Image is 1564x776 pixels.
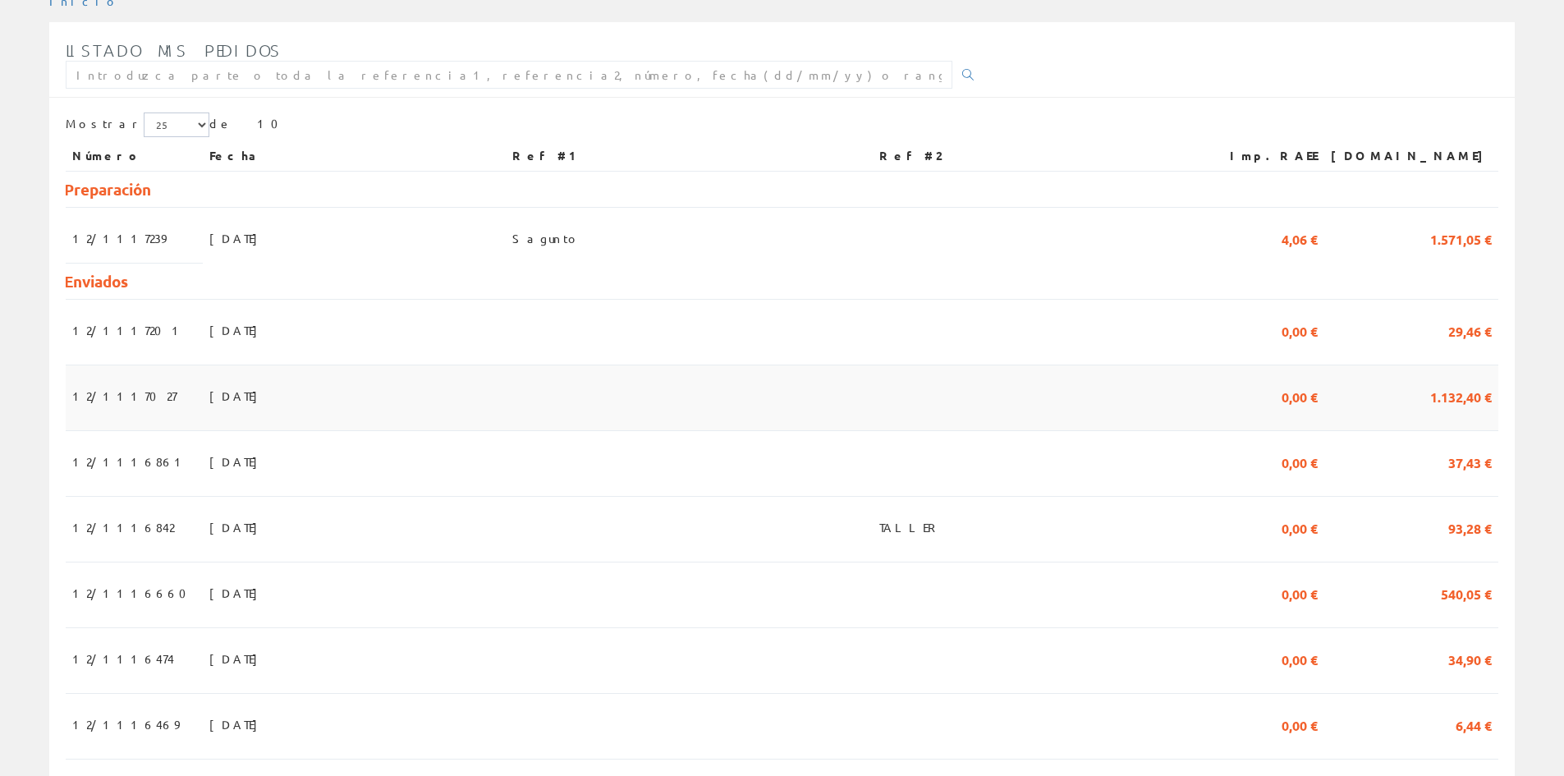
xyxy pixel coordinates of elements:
[879,513,942,541] span: TALLER
[1430,224,1492,252] span: 1.571,05 €
[1282,513,1318,541] span: 0,00 €
[209,382,266,410] span: [DATE]
[66,141,203,171] th: Número
[66,112,209,137] label: Mostrar
[66,112,1498,141] div: de 10
[203,141,506,171] th: Fecha
[209,645,266,673] span: [DATE]
[1448,513,1492,541] span: 93,28 €
[1430,382,1492,410] span: 1.132,40 €
[72,224,166,252] span: 12/1117239
[1282,448,1318,475] span: 0,00 €
[66,61,952,89] input: Introduzca parte o toda la referencia1, referencia2, número, fecha(dd/mm/yy) o rango de fechas(dd...
[64,271,128,292] span: Enviados
[873,141,1201,171] th: Ref #2
[1282,710,1318,738] span: 0,00 €
[209,224,266,252] span: [DATE]
[209,579,266,607] span: [DATE]
[72,579,196,607] span: 12/1116660
[512,224,580,252] span: Sagunto
[64,179,151,200] span: Preparación
[1282,579,1318,607] span: 0,00 €
[144,112,209,137] select: Mostrar
[506,141,873,171] th: Ref #1
[1456,710,1492,738] span: 6,44 €
[1282,645,1318,673] span: 0,00 €
[1201,141,1324,171] th: Imp.RAEE
[209,710,266,738] span: [DATE]
[1448,645,1492,673] span: 34,90 €
[1282,316,1318,344] span: 0,00 €
[1441,579,1492,607] span: 540,05 €
[209,316,266,344] span: [DATE]
[66,40,282,60] span: Listado mis pedidos
[1282,382,1318,410] span: 0,00 €
[209,513,266,541] span: [DATE]
[209,448,266,475] span: [DATE]
[1448,448,1492,475] span: 37,43 €
[1448,316,1492,344] span: 29,46 €
[72,645,174,673] span: 12/1116474
[1282,224,1318,252] span: 4,06 €
[72,710,179,738] span: 12/1116469
[72,448,188,475] span: 12/1116861
[72,382,177,410] span: 12/1117027
[72,316,186,344] span: 12/1117201
[1324,141,1498,171] th: [DOMAIN_NAME]
[72,513,174,541] span: 12/1116842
